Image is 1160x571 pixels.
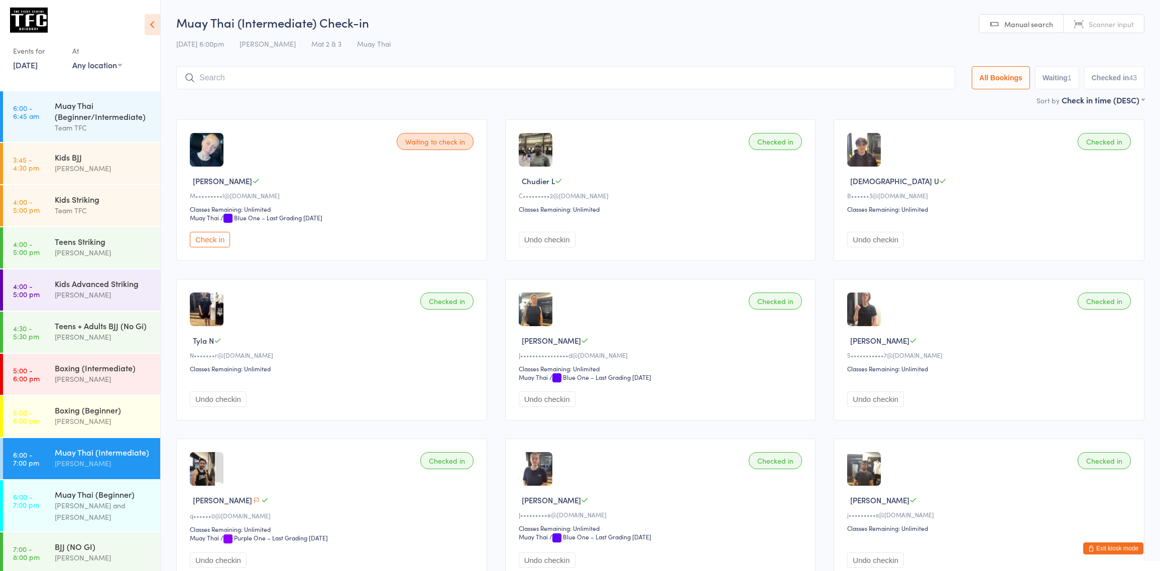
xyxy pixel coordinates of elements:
span: [PERSON_NAME] [850,335,909,346]
div: [PERSON_NAME] [55,458,152,469]
div: Classes Remaining: Unlimited [519,364,805,373]
a: 4:00 -5:00 pmKids StrikingTeam TFC [3,185,160,226]
div: N•••••••r@[DOMAIN_NAME] [190,351,477,359]
time: 3:45 - 4:30 pm [13,156,39,172]
div: M•••••••••l@[DOMAIN_NAME] [190,191,477,200]
div: Classes Remaining: Unlimited [519,524,805,532]
button: Waiting1 [1035,66,1079,89]
div: J•••••••••e@[DOMAIN_NAME] [519,510,805,519]
img: image1570780117.png [190,452,215,486]
img: image1753430991.png [847,293,881,326]
time: 6:00 - 7:00 pm [13,451,39,467]
span: Mat 2 & 3 [311,39,341,49]
a: 3:45 -4:30 pmKids BJJ[PERSON_NAME] [3,143,160,184]
div: BJJ (NO GI) [55,541,152,552]
div: Muay Thai [190,213,219,222]
time: 4:30 - 5:30 pm [13,324,39,340]
img: image1705961052.png [190,133,223,167]
button: Undo checkin [847,552,904,568]
div: Checked in [420,452,474,469]
time: 6:00 - 6:45 am [13,104,39,120]
span: [PERSON_NAME] [522,335,581,346]
div: Kids BJJ [55,152,152,163]
div: At [72,43,122,59]
div: Muay Thai (Beginner/Intermediate) [55,100,152,122]
img: The Fight Centre Brisbane [10,8,48,33]
div: [PERSON_NAME] [55,247,152,258]
a: 4:30 -5:30 pmTeens + Adults BJJ (No Gi)[PERSON_NAME] [3,312,160,353]
div: Teens + Adults BJJ (No Gi) [55,320,152,331]
div: j•••••••••s@[DOMAIN_NAME] [847,510,1134,519]
div: Classes Remaining: Unlimited [847,364,1134,373]
img: image1752457675.png [847,133,881,167]
span: [DATE] 6:00pm [176,39,224,49]
div: Checked in [749,133,802,150]
time: 4:00 - 5:00 pm [13,240,40,256]
button: Checked in43 [1084,66,1144,89]
a: 4:00 -5:00 pmTeens Striking[PERSON_NAME] [3,227,160,268]
input: Search [176,66,955,89]
div: [PERSON_NAME] [55,289,152,301]
button: Undo checkin [847,232,904,247]
div: Classes Remaining: Unlimited [519,205,805,213]
button: Undo checkin [519,552,575,568]
button: Exit kiosk mode [1083,542,1143,554]
div: Team TFC [55,122,152,133]
time: 5:00 - 6:00 pm [13,366,40,382]
button: Check in [190,232,230,247]
div: Checked in [1078,452,1131,469]
div: Checked in [1078,293,1131,310]
div: Team TFC [55,205,152,216]
div: [PERSON_NAME] [55,415,152,427]
span: Tyla N [193,335,214,346]
div: [PERSON_NAME] [55,331,152,343]
a: 6:00 -7:00 pmMuay Thai (Intermediate)[PERSON_NAME] [3,438,160,479]
time: 4:00 - 5:00 pm [13,282,40,298]
div: Muay Thai (Intermediate) [55,447,152,458]
div: Checked in [749,293,802,310]
span: [PERSON_NAME] [240,39,296,49]
span: Scanner input [1089,19,1134,29]
div: Classes Remaining: Unlimited [190,525,477,533]
div: Events for [13,43,62,59]
div: 1 [1068,74,1072,82]
button: Undo checkin [847,391,904,407]
button: Undo checkin [519,232,575,247]
img: image1716791919.png [519,293,552,326]
span: [PERSON_NAME] [522,495,581,505]
div: [PERSON_NAME] [55,373,152,385]
a: 6:00 -7:00 pmMuay Thai (Beginner)[PERSON_NAME] and [PERSON_NAME] [3,480,160,531]
div: Kids Advanced Striking [55,278,152,289]
div: [PERSON_NAME] [55,163,152,174]
div: Classes Remaining: Unlimited [190,364,477,373]
time: 4:00 - 5:00 pm [13,198,40,214]
div: S•••••••••••7@[DOMAIN_NAME] [847,351,1134,359]
div: Waiting to check in [397,133,474,150]
img: image1747295201.png [519,133,552,167]
button: All Bookings [972,66,1030,89]
span: Chudier L [522,176,555,186]
div: Checked in [1078,133,1131,150]
a: 5:00 -6:00 pmBoxing (Intermediate)[PERSON_NAME] [3,354,160,395]
div: Teens Striking [55,236,152,247]
button: Undo checkin [190,391,247,407]
img: image1727405396.png [519,452,552,486]
div: J••••••••••••••••d@[DOMAIN_NAME] [519,351,805,359]
div: 43 [1129,74,1137,82]
span: [PERSON_NAME] [193,495,252,505]
time: 5:00 - 6:00 pm [13,408,40,424]
img: image1746432155.png [190,293,223,326]
span: Muay Thai [357,39,391,49]
div: Checked in [749,452,802,469]
button: Undo checkin [519,391,575,407]
div: Classes Remaining: Unlimited [847,524,1134,532]
div: Muay Thai (Beginner) [55,489,152,500]
div: q••••••0@[DOMAIN_NAME] [190,511,477,520]
div: Kids Striking [55,194,152,205]
a: [DATE] [13,59,38,70]
time: 7:00 - 8:00 pm [13,545,40,561]
div: Boxing (Intermediate) [55,362,152,373]
div: B••••••3@[DOMAIN_NAME] [847,191,1134,200]
div: Check in time (DESC) [1062,94,1144,105]
div: Classes Remaining: Unlimited [847,205,1134,213]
